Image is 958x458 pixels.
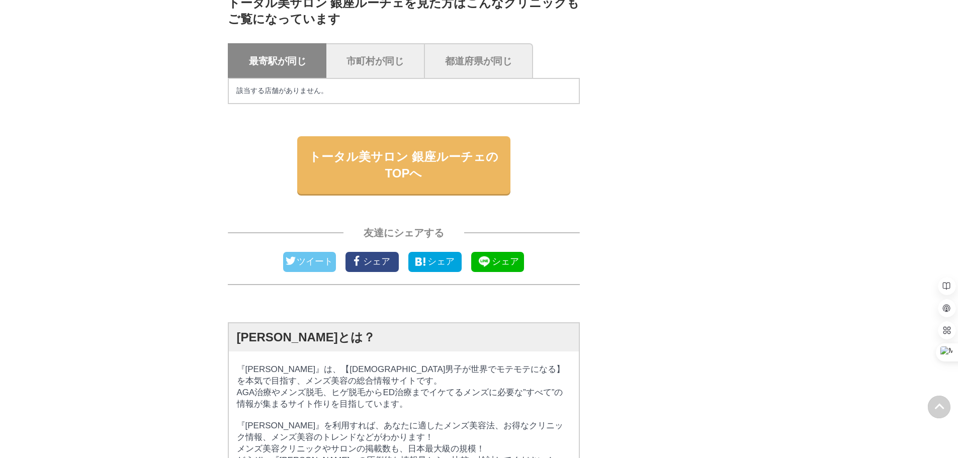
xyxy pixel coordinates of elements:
[424,43,533,78] li: 都道府県が同じ
[477,254,492,269] img: icon-snsLine.svg
[236,86,571,96] p: 該当する店舗がありません。
[343,227,464,238] span: 友達にシェアする
[228,43,326,78] li: 最寄駅が同じ
[415,257,425,266] img: icon-bi.svg
[297,136,510,194] a: トータル美サロン 銀座ルーチェのTOPへ
[928,396,950,418] img: PAGE UP
[283,252,336,272] a: ツイート
[326,43,424,78] li: 市町村が同じ
[237,331,571,343] h2: [PERSON_NAME]とは？
[471,252,525,272] a: シェア
[408,252,462,272] a: シェア
[345,252,399,272] a: シェア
